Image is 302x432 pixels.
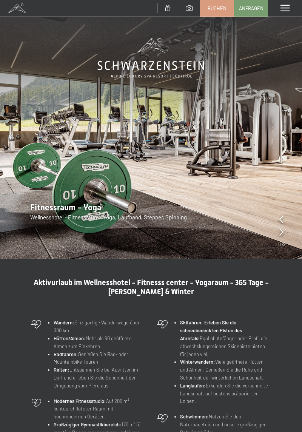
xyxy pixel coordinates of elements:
strong: Radfahren: [54,351,78,357]
li: Entspannen Sie bei Ausritten im Dorf und erleben Sie die Schönheit der Umgebung vom Pferd aus [54,366,145,389]
span: Wellnesshotel - Fitnessraum - Yoga, Laufband, Stepper, Spinning [30,214,187,221]
li: Mehr als 60 geöffnete Almen zum Einkehren [54,335,145,350]
strong: Wandern: [54,319,74,326]
span: Buchen [208,5,226,12]
strong: Langlaufen: [180,383,206,389]
li: Erkunden Sie die verschneite Landschaft auf bestens präparierten Loipen. [180,382,272,405]
strong: Skifahren: [180,319,203,326]
strong: Schwimmen: [180,413,209,420]
strong: Reiten: [54,367,69,373]
span: 8 [282,239,285,248]
li: Viele geöffnete Hütten und Almen. Genießen Sie die Ruhe und Schönheit der winterlichen Landschaft. [180,358,272,381]
li: Egal ob Anfänger oder Profi, die abwechslungsreichen Skigebiete bieten für jeden viel. [180,319,272,358]
li: Auf 200 m² lichtdurchfluteter Raum mit hochmodernen Geräten. [54,397,145,421]
strong: Großzügiger Gymnastikbereich: [54,421,122,427]
span: Fitnessraum - Yoga [30,203,101,212]
span: Anfragen [239,5,263,12]
span: / [280,239,282,248]
a: Buchen [200,0,234,16]
li: Einzigartige Wanderwege über 300 km [54,319,145,335]
strong: Erleben Sie die schneebedeckten Pisten des Ahrntals! [180,319,242,341]
li: Genießen Sie Rad- oder Mountainbike-Touren [54,350,145,366]
span: 1 [277,239,280,248]
strong: Hütten/Almen: [54,335,86,341]
strong: Modernes Fitnessstudio: [54,398,106,404]
span: Aktivurlaub im Wellnesshotel - Fitnesss center - Yogaraum - 365 Tage - [PERSON_NAME] & Winter [34,278,269,296]
strong: Winterwandern: [180,359,215,365]
a: Anfragen [234,0,268,16]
